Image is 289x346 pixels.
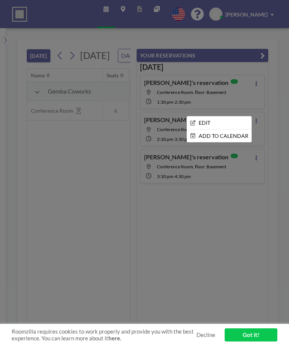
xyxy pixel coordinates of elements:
a: here. [108,335,121,341]
li: ADD TO CALENDAR [187,130,251,142]
a: Decline [196,331,215,338]
li: EDIT [187,116,251,129]
a: Got it! [225,328,277,341]
span: Roomzilla requires cookies to work properly and provide you with the best experience. You can lea... [12,328,196,342]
